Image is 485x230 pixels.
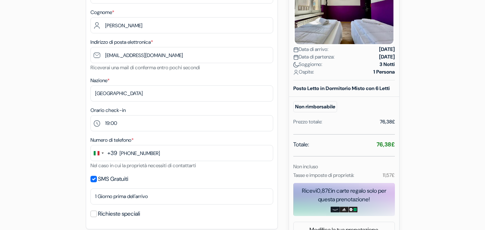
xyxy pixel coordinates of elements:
[379,61,395,68] strong: 3 Notti
[90,136,134,144] label: Numero di telefono
[293,101,337,112] small: Non rimborsabile
[107,149,117,158] div: +39
[293,61,322,68] span: Soggiorno:
[90,38,153,46] label: Indirizzo di posta elettronica
[377,141,395,148] strong: 76,38£
[90,107,126,114] label: Orario check-in
[90,9,114,16] label: Cognome
[293,187,395,204] div: Ricevi in carte regalo solo per questa prenotazione!
[293,140,309,149] span: Totale:
[90,145,273,161] input: 312 345 6789
[383,172,395,178] small: 11,57£
[379,53,395,61] strong: [DATE]
[317,187,331,194] span: 0,87£
[331,207,340,212] img: amazon-card-no-text.png
[380,118,395,126] div: 76,38£
[293,62,299,67] img: moon.svg
[293,47,299,52] img: calendar.svg
[90,17,273,33] input: Inserisci il cognome
[293,55,299,60] img: calendar.svg
[349,207,358,212] img: uber-uber-eats-card.png
[379,46,395,53] strong: [DATE]
[293,70,299,75] img: user_icon.svg
[340,207,349,212] img: adidas-card.png
[90,77,109,84] label: Nazione
[293,118,322,126] div: Prezzo totale:
[90,47,273,63] input: Inserisci il tuo indirizzo email
[293,85,390,91] b: Posto Letto in Dormitorio Misto con 6 Letti
[91,145,117,161] button: Change country, selected Italy (+39)
[293,172,354,178] small: Tasse e imposte di proprietà:
[98,209,140,219] label: Richieste speciali
[293,163,318,170] small: Non incluso
[90,162,196,169] small: Nel caso in cui la proprietà necessiti di contattarti
[90,64,200,71] small: Riceverai una mail di conferma entro pochi secondi
[373,68,395,76] strong: 1 Persona
[98,174,128,184] label: SMS Gratuiti
[293,68,314,76] span: Ospite:
[293,53,335,61] span: Data di partenza:
[293,46,328,53] span: Data di arrivo:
